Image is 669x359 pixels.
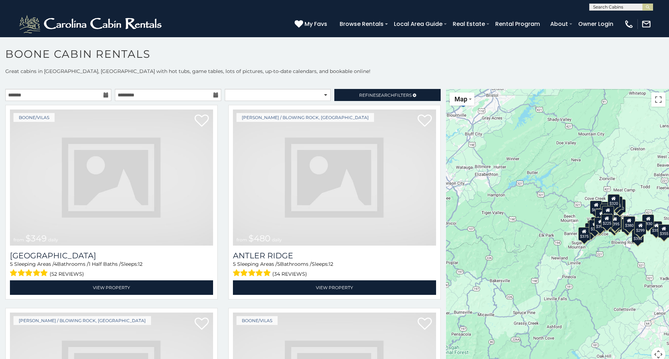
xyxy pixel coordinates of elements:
[48,237,58,242] span: daily
[13,113,55,122] a: Boone/Vilas
[236,113,374,122] a: [PERSON_NAME] / Blowing Rock, [GEOGRAPHIC_DATA]
[233,280,436,295] a: View Property
[390,18,446,30] a: Local Area Guide
[596,209,608,223] div: $410
[359,92,412,98] span: Refine Filters
[18,13,165,35] img: White-1-2.png
[601,203,613,217] div: $460
[277,261,280,267] span: 5
[609,214,621,228] div: $395
[89,261,121,267] span: 1 Half Baths /
[329,261,333,267] span: 12
[591,217,603,230] div: $400
[10,260,213,279] div: Sleeping Areas / Bathrooms / Sleeps:
[305,19,327,28] span: My Favs
[336,18,387,30] a: Browse Rentals
[376,92,394,98] span: Search
[195,114,209,129] a: Add to favorites
[26,233,47,243] span: $349
[610,216,622,230] div: $675
[295,19,329,29] a: My Favs
[10,110,213,246] img: Diamond Creek Lodge
[601,202,613,215] div: $565
[651,221,663,234] div: $355
[611,196,623,210] div: $255
[272,237,282,242] span: daily
[233,251,436,260] a: Antler Ridge
[272,269,307,279] span: (34 reviews)
[418,317,432,332] a: Add to favorites
[233,260,436,279] div: Sleeping Areas / Bathrooms / Sleeps:
[10,251,213,260] h3: Diamond Creek Lodge
[641,19,651,29] img: mail-regular-white.png
[10,110,213,246] a: Diamond Creek Lodge from $349 daily
[450,92,474,106] button: Change map style
[585,223,597,236] div: $330
[233,110,436,246] a: Antler Ridge from $480 daily
[547,18,572,30] a: About
[621,218,634,232] div: $695
[578,227,590,241] div: $375
[50,269,84,279] span: (52 reviews)
[609,218,621,232] div: $315
[642,214,654,228] div: $930
[449,18,489,30] a: Real Estate
[13,237,24,242] span: from
[236,237,247,242] span: from
[575,18,617,30] a: Owner Login
[233,110,436,246] img: Antler Ridge
[10,251,213,260] a: [GEOGRAPHIC_DATA]
[418,114,432,129] a: Add to favorites
[195,317,209,332] a: Add to favorites
[623,216,635,229] div: $380
[10,261,13,267] span: 5
[590,201,602,214] div: $635
[614,199,626,213] div: $250
[602,206,614,219] div: $210
[624,19,634,29] img: phone-regular-white.png
[334,89,440,101] a: RefineSearchFilters
[455,95,467,103] span: Map
[632,229,644,242] div: $350
[236,316,278,325] a: Boone/Vilas
[608,194,620,207] div: $320
[651,92,665,107] button: Toggle fullscreen view
[589,219,601,233] div: $325
[138,261,143,267] span: 12
[492,18,543,30] a: Rental Program
[54,261,57,267] span: 4
[595,217,607,230] div: $395
[13,316,151,325] a: [PERSON_NAME] / Blowing Rock, [GEOGRAPHIC_DATA]
[10,280,213,295] a: View Property
[601,214,613,228] div: $225
[249,233,271,243] span: $480
[635,221,647,235] div: $299
[233,261,236,267] span: 5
